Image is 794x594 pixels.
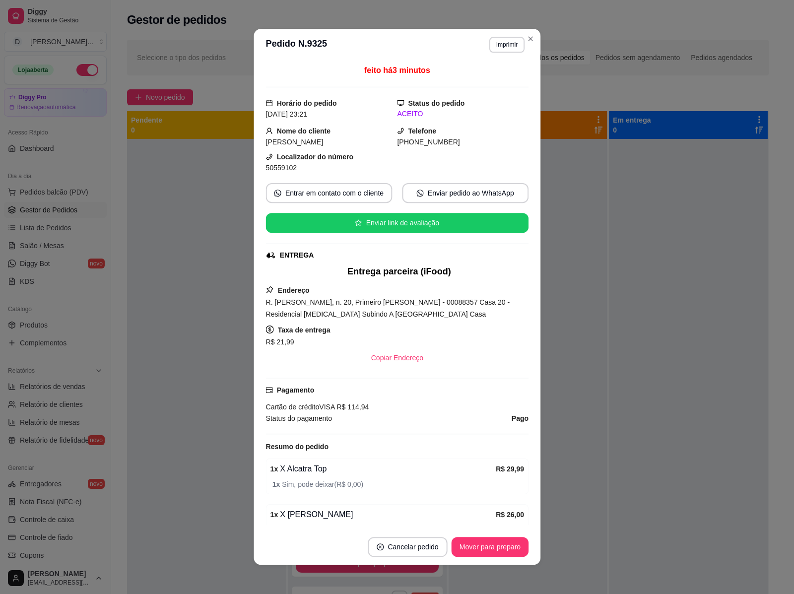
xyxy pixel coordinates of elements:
[408,99,464,107] strong: Status do pedido
[451,537,528,557] button: Mover para preparo
[265,443,328,451] strong: Resumo do pedido
[270,465,278,473] strong: 1 x
[397,100,404,107] span: desktop
[265,164,296,172] span: 50559102
[265,153,272,160] span: phone
[272,479,524,490] span: Sim, pode deixar ( R$ 0,00 )
[265,37,327,53] h3: Pedido N. 9325
[334,403,369,411] span: R$ 114,94
[276,387,314,395] strong: Pagamento
[265,298,510,318] span: R. [PERSON_NAME], n. 20, Primeiro [PERSON_NAME] - 00088357 Casa 20 - Residencial [MEDICAL_DATA] S...
[364,66,430,75] span: feito há 3 minutos
[265,128,272,134] span: user
[270,509,496,521] div: X [PERSON_NAME]
[402,183,529,203] button: whats-appEnviar pedido ao WhatsApp
[496,465,524,473] strong: R$ 29,99
[377,543,384,550] span: close-circle
[277,286,309,294] strong: Endereço
[523,31,538,47] button: Close
[496,511,524,519] strong: R$ 26,00
[265,110,307,118] span: [DATE] 23:21
[265,413,332,424] span: Status do pagamento
[276,99,336,107] strong: Horário do pedido
[270,463,496,475] div: X Alcatra Top
[511,414,528,422] strong: Pago
[265,338,294,346] span: R$ 21,99
[277,326,330,334] strong: Taxa de entrega
[355,220,362,227] span: star
[489,37,525,53] button: Imprimir
[276,127,330,135] strong: Nome do cliente
[397,128,404,134] span: phone
[272,480,282,488] strong: 1 x
[265,213,529,233] button: starEnviar link de avaliação
[265,100,272,107] span: calendar
[265,403,334,411] span: Cartão de crédito VISA
[368,537,447,557] button: close-circleCancelar pedido
[265,138,323,146] span: [PERSON_NAME]
[269,264,529,278] div: Entrega parceira (iFood)
[397,138,460,146] span: [PHONE_NUMBER]
[265,183,392,203] button: whats-appEntrar em contato com o cliente
[397,109,529,119] div: ACEITO
[272,525,524,535] span: Sim, pode deixar ( R$ 0,00 )
[363,348,431,368] button: Copiar Endereço
[408,127,436,135] strong: Telefone
[270,511,278,519] strong: 1 x
[274,190,281,197] span: whats-app
[265,326,273,333] span: dollar
[265,387,272,394] span: credit-card
[265,286,273,294] span: pushpin
[276,153,353,161] strong: Localizador do número
[416,190,423,197] span: whats-app
[279,250,314,261] div: ENTREGA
